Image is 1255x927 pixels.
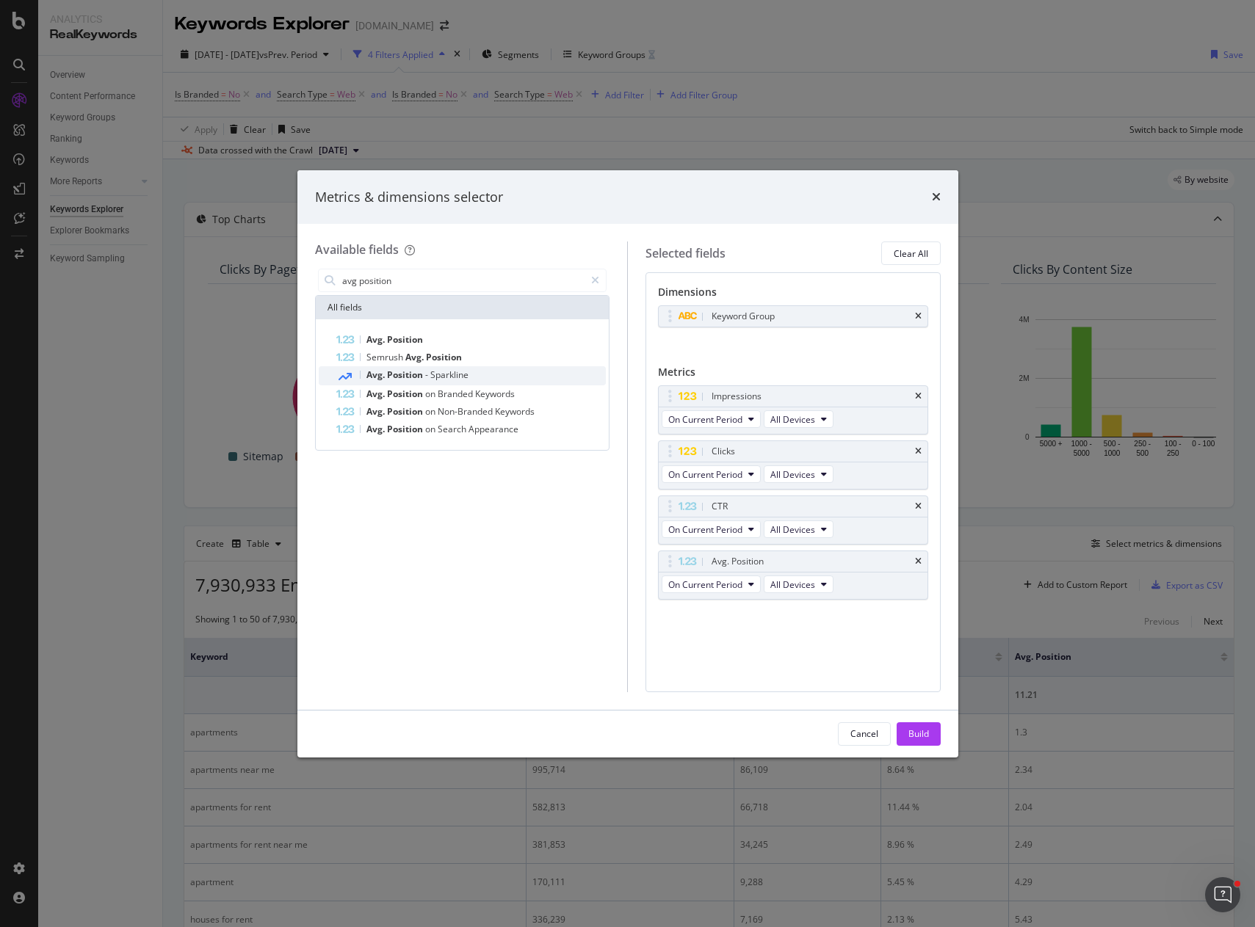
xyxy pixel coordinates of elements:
[387,368,425,381] span: Position
[438,405,495,418] span: Non-Branded
[770,468,815,481] span: All Devices
[387,423,425,435] span: Position
[658,285,928,305] div: Dimensions
[430,368,469,381] span: Sparkline
[908,727,929,740] div: Build
[894,247,928,260] div: Clear All
[770,523,815,536] span: All Devices
[658,305,928,327] div: Keyword Grouptimes
[658,495,928,545] div: CTRtimesOn Current PeriodAll Devices
[495,405,535,418] span: Keywords
[764,465,833,483] button: All Devices
[387,405,425,418] span: Position
[366,351,405,363] span: Semrush
[668,578,742,591] span: On Current Period
[425,388,438,400] span: on
[662,575,761,593] button: On Current Period
[881,241,941,265] button: Clear All
[712,309,775,324] div: Keyword Group
[645,245,726,262] div: Selected fields
[668,413,742,426] span: On Current Period
[932,188,941,207] div: times
[366,423,387,435] span: Avg.
[425,405,438,418] span: on
[387,388,425,400] span: Position
[658,365,928,385] div: Metrics
[662,465,761,483] button: On Current Period
[1205,877,1240,912] iframe: Intercom live chat
[770,413,815,426] span: All Devices
[405,351,426,363] span: Avg.
[764,575,833,593] button: All Devices
[915,557,922,566] div: times
[850,727,878,740] div: Cancel
[475,388,515,400] span: Keywords
[915,502,922,511] div: times
[712,389,762,404] div: Impressions
[438,388,475,400] span: Branded
[469,423,518,435] span: Appearance
[297,170,958,757] div: modal
[770,578,815,591] span: All Devices
[915,392,922,401] div: times
[662,520,761,538] button: On Current Period
[668,468,742,481] span: On Current Period
[366,405,387,418] span: Avg.
[658,385,928,435] div: ImpressionstimesOn Current PeriodAll Devices
[425,368,430,381] span: -
[915,447,922,456] div: times
[366,388,387,400] span: Avg.
[915,312,922,321] div: times
[315,188,503,207] div: Metrics & dimensions selector
[662,410,761,428] button: On Current Period
[838,722,891,746] button: Cancel
[341,269,585,291] input: Search by field name
[668,523,742,536] span: On Current Period
[712,444,735,459] div: Clicks
[316,296,610,319] div: All fields
[366,333,387,346] span: Avg.
[764,410,833,428] button: All Devices
[712,554,764,569] div: Avg. Position
[438,423,469,435] span: Search
[658,440,928,490] div: ClickstimesOn Current PeriodAll Devices
[366,368,387,381] span: Avg.
[425,423,438,435] span: on
[712,499,728,514] div: CTR
[387,333,423,346] span: Position
[897,722,941,746] button: Build
[426,351,462,363] span: Position
[658,550,928,600] div: Avg. PositiontimesOn Current PeriodAll Devices
[764,520,833,538] button: All Devices
[315,241,399,258] div: Available fields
